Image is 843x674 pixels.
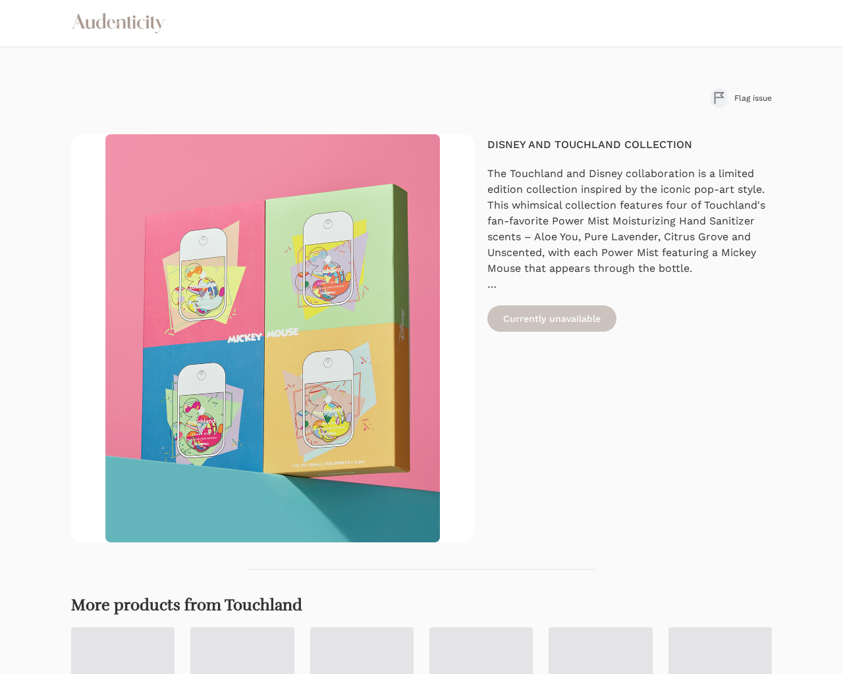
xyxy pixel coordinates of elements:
[734,93,772,103] span: Flag issue
[487,305,616,332] button: Currently unavailable
[487,166,772,292] div: The Touchland and Disney collaboration is a limited edition collection inspired by the iconic pop...
[105,134,439,542] img: DISNEY AND TOUCHLAND COLLECTION
[487,137,772,153] h4: DISNEY AND TOUCHLAND COLLECTION
[71,596,772,615] h2: More products from Touchland
[711,88,772,108] button: Flag issue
